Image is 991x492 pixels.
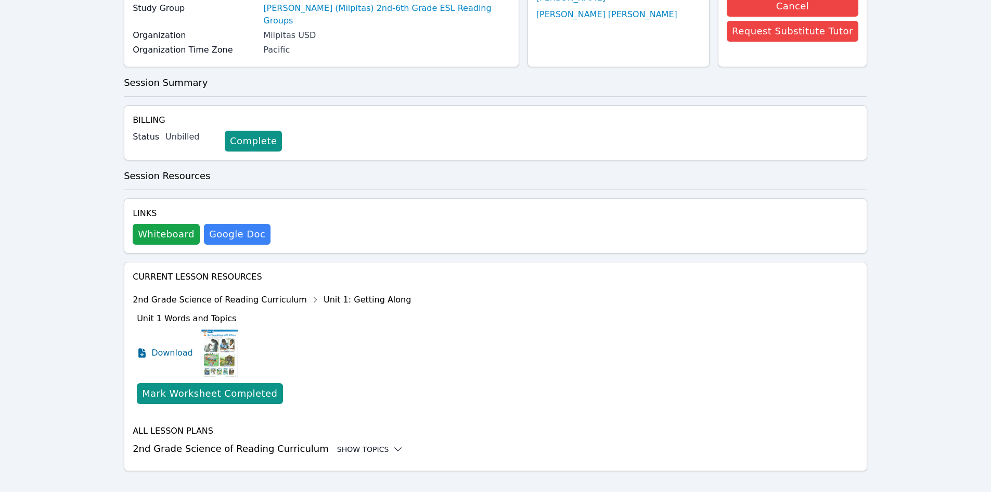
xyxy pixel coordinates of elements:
[133,29,257,42] label: Organization
[133,271,858,283] h4: Current Lesson Resources
[124,169,867,183] h3: Session Resources
[263,2,510,27] a: [PERSON_NAME] (Milpitas) 2nd-6th Grade ESL Reading Groups
[137,327,193,379] a: Download
[263,29,510,42] div: Milpitas USD
[137,313,236,323] span: Unit 1 Words and Topics
[133,114,858,127] h4: Billing
[165,131,216,143] div: Unbilled
[133,207,271,220] h4: Links
[337,444,404,455] button: Show Topics
[201,327,238,379] img: Unit 1 Words and Topics
[133,131,159,143] label: Status
[133,425,858,437] h4: All Lesson Plans
[263,44,510,56] div: Pacific
[137,383,282,404] button: Mark Worksheet Completed
[133,44,257,56] label: Organization Time Zone
[225,131,282,152] a: Complete
[142,386,277,401] div: Mark Worksheet Completed
[536,8,677,21] a: [PERSON_NAME] [PERSON_NAME]
[727,21,858,42] button: Request Substitute Tutor
[133,224,200,245] button: Whiteboard
[133,292,411,308] div: 2nd Grade Science of Reading Curriculum Unit 1: Getting Along
[133,2,257,15] label: Study Group
[151,347,193,359] span: Download
[204,224,271,245] a: Google Doc
[124,75,867,90] h3: Session Summary
[133,441,858,456] h3: 2nd Grade Science of Reading Curriculum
